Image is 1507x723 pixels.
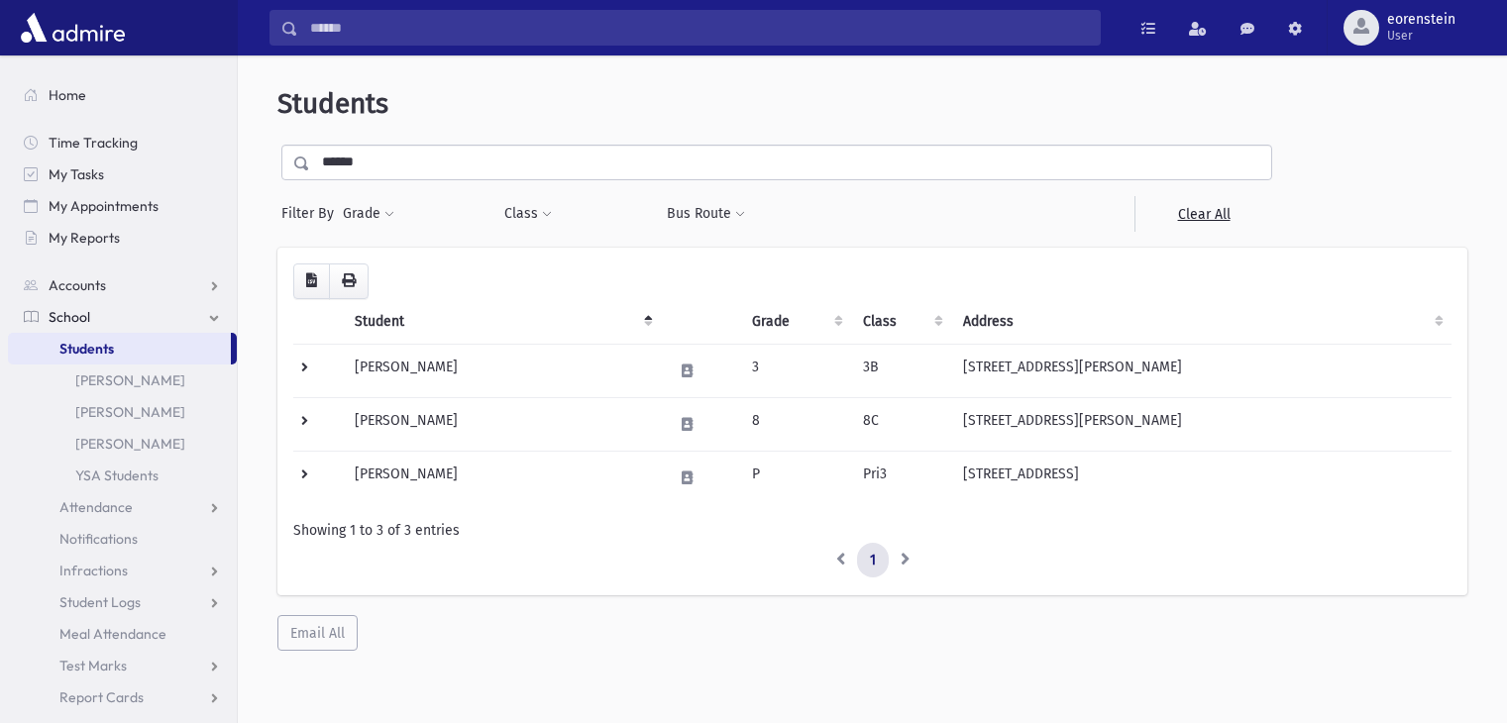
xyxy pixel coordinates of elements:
span: User [1387,28,1455,44]
span: Accounts [49,276,106,294]
span: My Reports [49,229,120,247]
th: Address: activate to sort column ascending [951,299,1452,345]
td: [STREET_ADDRESS][PERSON_NAME] [951,344,1452,397]
a: Student Logs [8,586,237,618]
button: Grade [342,196,395,232]
a: Home [8,79,237,111]
a: My Appointments [8,190,237,222]
a: Test Marks [8,650,237,681]
th: Student: activate to sort column descending [343,299,661,345]
span: Time Tracking [49,134,138,152]
td: [PERSON_NAME] [343,344,661,397]
a: Accounts [8,269,237,301]
span: My Appointments [49,197,159,215]
td: [PERSON_NAME] [343,451,661,504]
span: School [49,308,90,326]
a: [PERSON_NAME] [8,364,237,396]
span: My Tasks [49,165,104,183]
td: 3B [851,344,951,397]
a: Attendance [8,491,237,523]
a: YSA Students [8,460,237,491]
a: My Tasks [8,158,237,190]
span: Notifications [59,530,138,548]
a: Clear All [1134,196,1272,232]
div: Showing 1 to 3 of 3 entries [293,520,1452,541]
span: Meal Attendance [59,625,166,643]
span: Attendance [59,498,133,516]
td: [STREET_ADDRESS][PERSON_NAME] [951,397,1452,451]
span: Test Marks [59,657,127,674]
td: P [740,451,851,504]
td: 8 [740,397,851,451]
a: Notifications [8,523,237,555]
span: Students [277,87,388,120]
td: 8C [851,397,951,451]
a: [PERSON_NAME] [8,396,237,428]
a: [PERSON_NAME] [8,428,237,460]
th: Class: activate to sort column ascending [851,299,951,345]
td: [PERSON_NAME] [343,397,661,451]
span: eorenstein [1387,12,1455,28]
a: Meal Attendance [8,618,237,650]
span: Report Cards [59,688,144,706]
span: Filter By [281,203,342,224]
td: [STREET_ADDRESS] [951,451,1452,504]
span: Students [59,340,114,358]
a: 1 [857,543,889,578]
td: 3 [740,344,851,397]
button: Email All [277,615,358,651]
th: Grade: activate to sort column ascending [740,299,851,345]
a: My Reports [8,222,237,254]
a: School [8,301,237,333]
button: Bus Route [666,196,746,232]
button: CSV [293,263,330,299]
span: Home [49,86,86,104]
a: Report Cards [8,681,237,713]
img: AdmirePro [16,8,130,48]
a: Time Tracking [8,127,237,158]
span: Infractions [59,562,128,579]
span: Student Logs [59,593,141,611]
td: Pri3 [851,451,951,504]
input: Search [298,10,1100,46]
button: Class [503,196,553,232]
button: Print [329,263,369,299]
a: Students [8,333,231,364]
a: Infractions [8,555,237,586]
